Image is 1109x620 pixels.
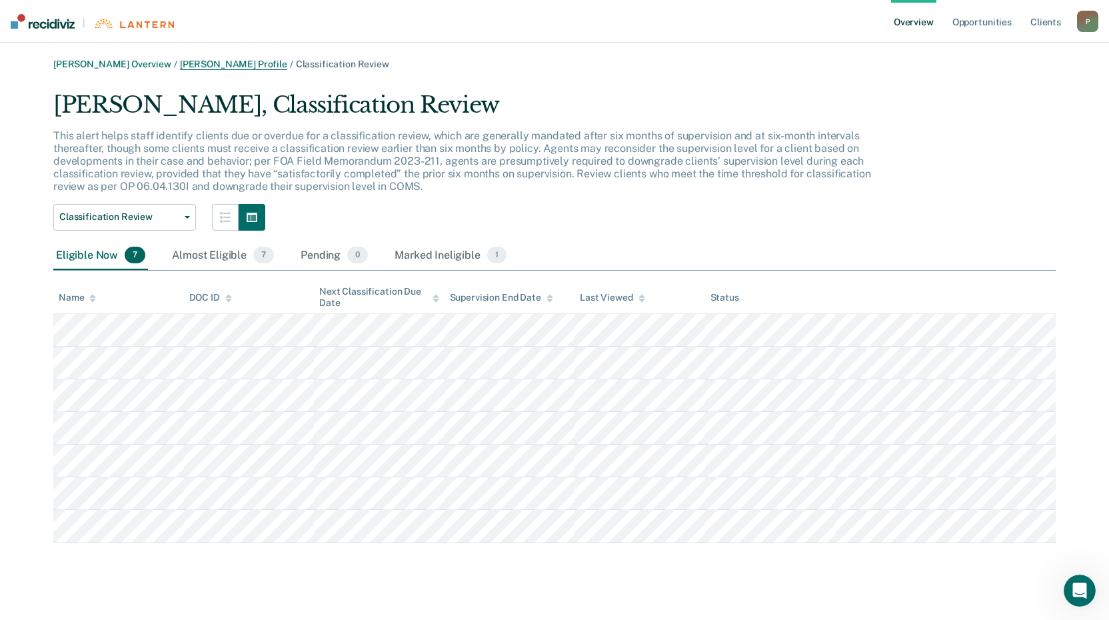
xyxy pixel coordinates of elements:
[710,292,739,303] div: Status
[171,59,180,69] span: /
[296,59,389,69] span: Classification Review
[287,59,296,69] span: /
[298,241,371,271] div: Pending0
[347,247,368,264] span: 0
[319,286,439,309] div: Next Classification Due Date
[189,292,232,303] div: DOC ID
[53,91,885,129] div: [PERSON_NAME], Classification Review
[53,241,148,271] div: Eligible Now7
[75,17,93,29] span: |
[59,292,96,303] div: Name
[392,241,509,271] div: Marked Ineligible1
[487,247,507,264] span: 1
[53,59,171,69] a: [PERSON_NAME] Overview
[11,14,174,29] a: |
[1064,575,1096,607] iframe: Intercom live chat
[59,211,179,223] span: Classification Review
[180,59,287,70] a: [PERSON_NAME] Profile
[125,247,145,264] span: 7
[450,292,553,303] div: Supervision End Date
[93,19,174,29] img: Lantern
[169,241,277,271] div: Almost Eligible7
[53,129,870,193] p: This alert helps staff identify clients due or overdue for a classification review, which are gen...
[53,204,196,231] button: Classification Review
[580,292,644,303] div: Last Viewed
[11,14,75,29] img: Recidiviz
[253,247,274,264] span: 7
[1077,11,1098,32] button: P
